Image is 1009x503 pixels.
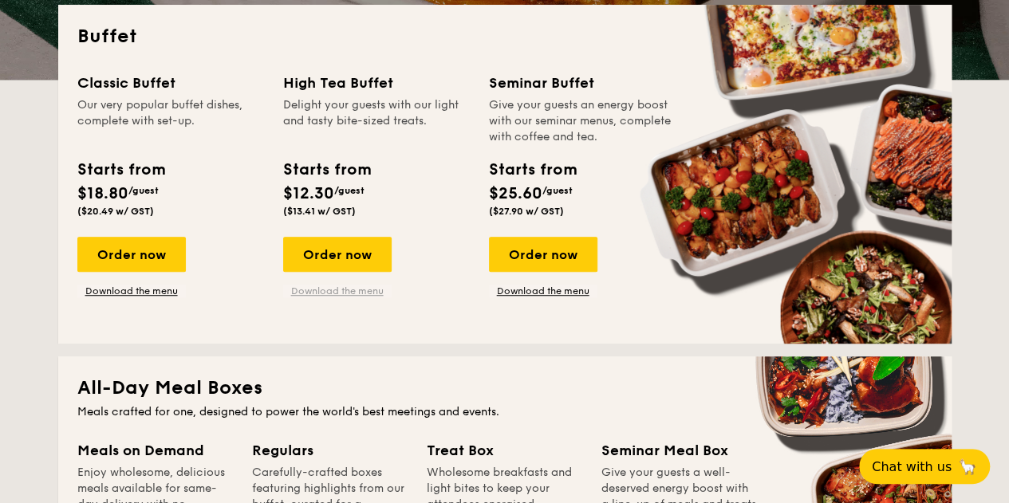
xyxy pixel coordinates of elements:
span: $18.80 [77,184,128,203]
span: ($20.49 w/ GST) [77,206,154,217]
div: Meals on Demand [77,439,233,462]
div: Order now [489,237,597,272]
h2: All-Day Meal Boxes [77,375,932,401]
div: Treat Box [427,439,582,462]
span: /guest [334,185,365,196]
span: $25.60 [489,184,542,203]
div: High Tea Buffet [283,72,470,94]
a: Download the menu [77,285,186,297]
div: Order now [77,237,186,272]
a: Download the menu [489,285,597,297]
span: 🦙 [958,458,977,476]
div: Order now [283,237,392,272]
div: Seminar Buffet [489,72,676,94]
span: /guest [542,185,573,196]
span: Chat with us [872,459,952,474]
a: Download the menu [283,285,392,297]
span: ($13.41 w/ GST) [283,206,356,217]
div: Delight your guests with our light and tasty bite-sized treats. [283,97,470,145]
div: Starts from [283,158,370,182]
div: Starts from [77,158,164,182]
button: Chat with us🦙 [859,449,990,484]
div: Classic Buffet [77,72,264,94]
h2: Buffet [77,24,932,49]
div: Starts from [489,158,576,182]
div: Regulars [252,439,408,462]
span: ($27.90 w/ GST) [489,206,564,217]
span: $12.30 [283,184,334,203]
div: Our very popular buffet dishes, complete with set-up. [77,97,264,145]
div: Meals crafted for one, designed to power the world's best meetings and events. [77,404,932,420]
div: Give your guests an energy boost with our seminar menus, complete with coffee and tea. [489,97,676,145]
span: /guest [128,185,159,196]
div: Seminar Meal Box [601,439,757,462]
